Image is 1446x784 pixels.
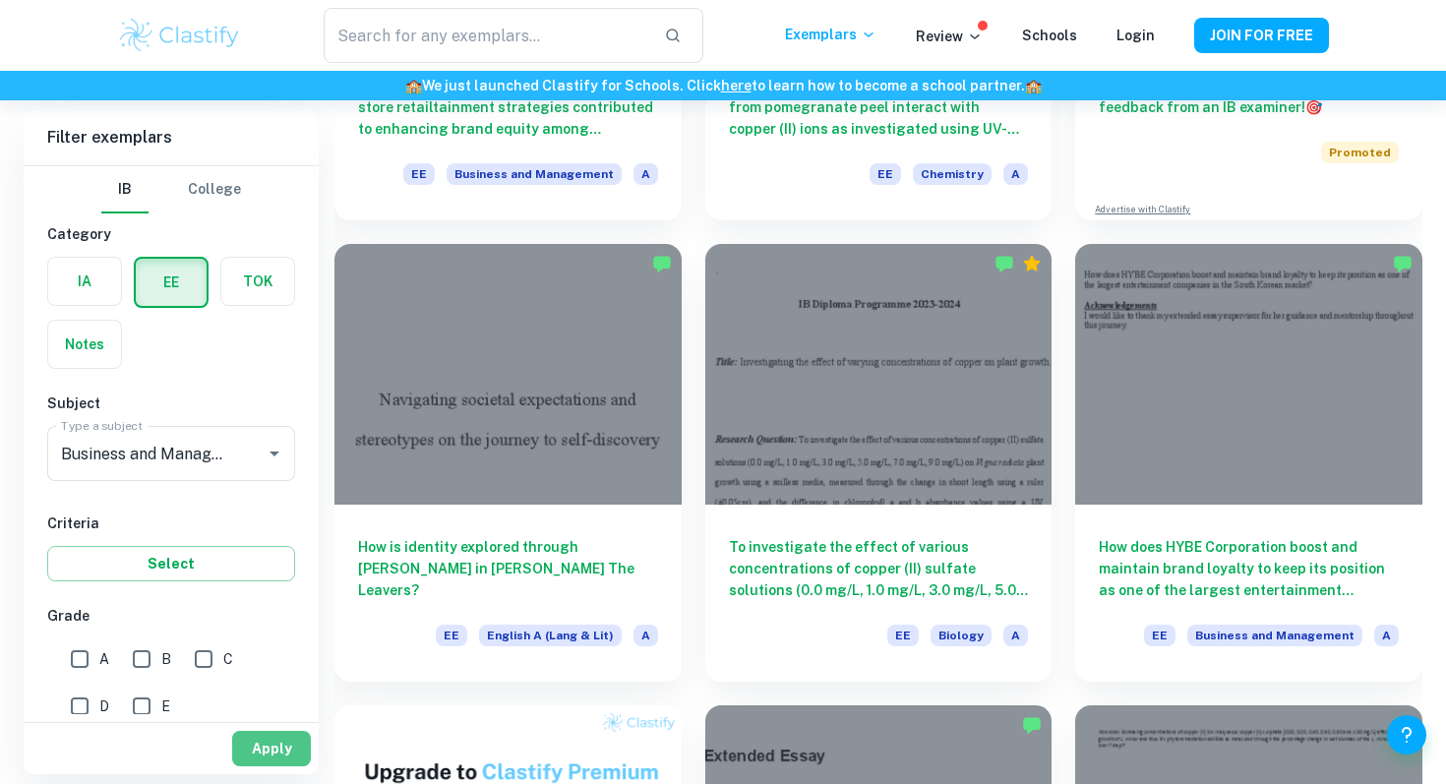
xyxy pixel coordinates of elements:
span: A [633,163,658,185]
button: Open [261,440,288,467]
h6: To investigate the effect of various concentrations of copper (II) sulfate solutions (0.0 mg/L, 1... [729,536,1029,601]
a: Advertise with Clastify [1095,203,1190,216]
h6: Criteria [47,513,295,534]
img: Marked [652,254,672,273]
a: To investigate the effect of various concentrations of copper (II) sulfate solutions (0.0 mg/L, 1... [705,244,1053,681]
h6: Grade [47,605,295,627]
a: How does HYBE Corporation boost and maintain brand loyalty to keep its position as one of the lar... [1075,244,1422,681]
span: EE [887,625,919,646]
button: IB [101,166,149,213]
span: Chemistry [913,163,992,185]
a: Login [1116,28,1155,43]
button: Help and Feedback [1387,715,1426,754]
button: IA [48,258,121,305]
h6: How is identity explored through [PERSON_NAME] in [PERSON_NAME] The Leavers? [358,536,658,601]
span: D [99,695,109,717]
h6: Subject [47,392,295,414]
img: Clastify logo [117,16,242,55]
h6: How do phenolic acid derivatives obtained from pomegranate peel interact with copper (II) ions as... [729,75,1029,140]
span: EE [436,625,467,646]
h6: To what extent have [PERSON_NAME]'s in-store retailtainment strategies contributed to enhancing b... [358,75,658,140]
img: Marked [1393,254,1413,273]
span: English A (Lang & Lit) [479,625,622,646]
span: E [161,695,170,717]
span: Promoted [1321,142,1399,163]
span: B [161,648,171,670]
label: Type a subject [61,417,143,434]
span: Business and Management [447,163,622,185]
span: 🎯 [1305,99,1322,115]
p: Exemplars [785,24,876,45]
div: Premium [1022,254,1042,273]
h6: We just launched Clastify for Schools. Click to learn how to become a school partner. [4,75,1442,96]
span: EE [870,163,901,185]
span: A [1374,625,1399,646]
span: 🏫 [405,78,422,93]
h6: Category [47,223,295,245]
a: here [721,78,752,93]
span: A [99,648,109,670]
span: EE [403,163,435,185]
button: EE [136,259,207,306]
span: 🏫 [1025,78,1042,93]
div: Filter type choice [101,166,241,213]
span: C [223,648,233,670]
input: Search for any exemplars... [324,8,648,63]
a: Schools [1022,28,1077,43]
span: Business and Management [1187,625,1362,646]
button: Notes [48,321,121,368]
button: Apply [232,731,311,766]
img: Marked [994,254,1014,273]
img: Marked [1022,715,1042,735]
span: A [1003,163,1028,185]
button: JOIN FOR FREE [1194,18,1329,53]
h6: Filter exemplars [24,110,319,165]
span: A [633,625,658,646]
span: EE [1144,625,1175,646]
button: Select [47,546,295,581]
a: How is identity explored through [PERSON_NAME] in [PERSON_NAME] The Leavers?EEEnglish A (Lang & L... [334,244,682,681]
h6: How does HYBE Corporation boost and maintain brand loyalty to keep its position as one of the lar... [1099,536,1399,601]
p: Review [916,26,983,47]
span: Biology [931,625,992,646]
button: TOK [221,258,294,305]
button: College [188,166,241,213]
span: A [1003,625,1028,646]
